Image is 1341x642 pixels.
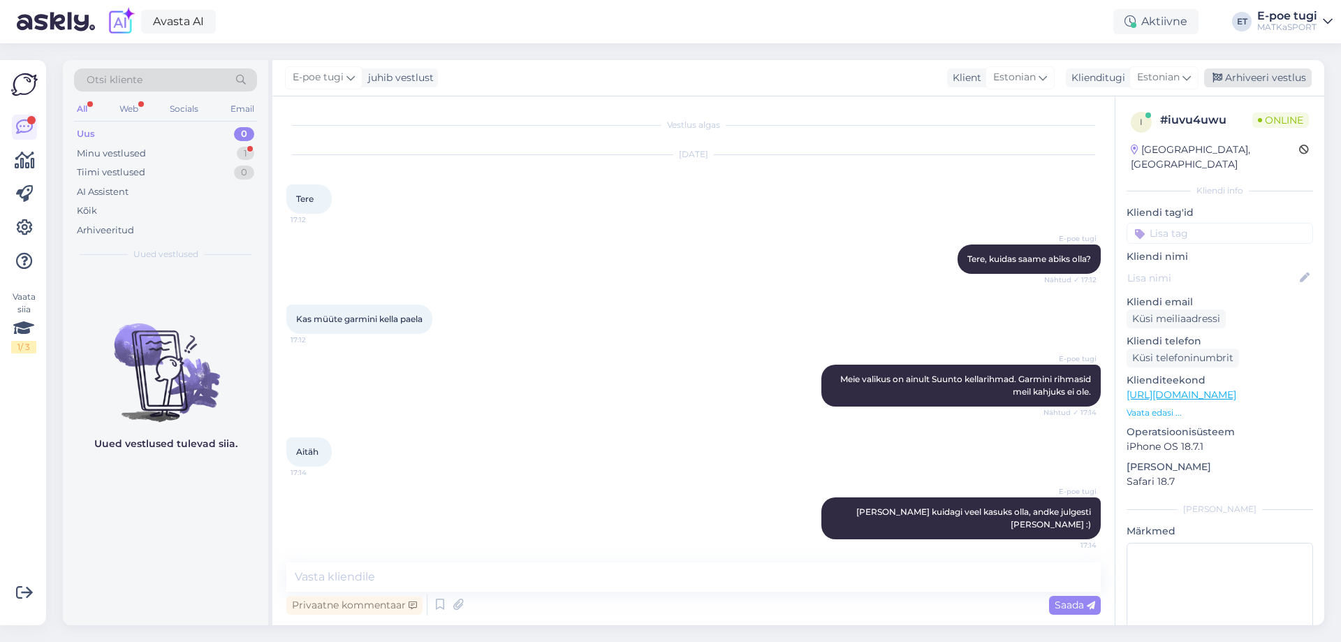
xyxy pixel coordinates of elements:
[1127,388,1236,401] a: [URL][DOMAIN_NAME]
[1257,10,1317,22] div: E-poe tugi
[1127,270,1297,286] input: Lisa nimi
[1044,275,1097,285] span: Nähtud ✓ 17:12
[11,341,36,353] div: 1 / 3
[77,204,97,218] div: Kõik
[234,166,254,180] div: 0
[1044,233,1097,244] span: E-poe tugi
[1160,112,1252,129] div: # iuvu4uwu
[1127,474,1313,489] p: Safari 18.7
[1127,205,1313,220] p: Kliendi tag'id
[77,147,146,161] div: Minu vestlused
[228,100,257,118] div: Email
[117,100,141,118] div: Web
[1044,540,1097,550] span: 17:14
[1127,524,1313,539] p: Märkmed
[286,596,423,615] div: Privaatne kommentaar
[77,166,145,180] div: Tiimi vestlused
[1055,599,1095,611] span: Saada
[1257,10,1333,33] a: E-poe tugiMATKaSPORT
[87,73,142,87] span: Otsi kliente
[291,467,343,478] span: 17:14
[11,291,36,353] div: Vaata siia
[234,127,254,141] div: 0
[77,127,95,141] div: Uus
[1044,486,1097,497] span: E-poe tugi
[106,7,135,36] img: explore-ai
[1131,143,1299,172] div: [GEOGRAPHIC_DATA], [GEOGRAPHIC_DATA]
[291,335,343,345] span: 17:12
[141,10,216,34] a: Avasta AI
[1113,9,1199,34] div: Aktiivne
[74,100,90,118] div: All
[1127,349,1239,367] div: Küsi telefoninumbrit
[856,506,1093,530] span: [PERSON_NAME] kuidagi veel kasuks olla, andke julgesti [PERSON_NAME] :)
[1043,407,1097,418] span: Nähtud ✓ 17:14
[993,70,1036,85] span: Estonian
[1127,249,1313,264] p: Kliendi nimi
[1127,295,1313,309] p: Kliendi email
[1127,407,1313,419] p: Vaata edasi ...
[1127,460,1313,474] p: [PERSON_NAME]
[1127,503,1313,516] div: [PERSON_NAME]
[1127,184,1313,197] div: Kliendi info
[1066,71,1125,85] div: Klienditugi
[967,254,1091,264] span: Tere, kuidas saame abiks olla?
[1127,439,1313,454] p: iPhone OS 18.7.1
[133,248,198,261] span: Uued vestlused
[296,446,318,457] span: Aitäh
[1232,12,1252,31] div: ET
[1257,22,1317,33] div: MATKaSPORT
[291,214,343,225] span: 17:12
[11,71,38,98] img: Askly Logo
[1127,425,1313,439] p: Operatsioonisüsteem
[1140,117,1143,127] span: i
[947,71,981,85] div: Klient
[1137,70,1180,85] span: Estonian
[286,148,1101,161] div: [DATE]
[293,70,344,85] span: E-poe tugi
[1127,223,1313,244] input: Lisa tag
[840,374,1093,397] span: Meie valikus on ainult Suunto kellarihmad. Garmini rihmasid meil kahjuks ei ole.
[286,119,1101,131] div: Vestlus algas
[362,71,434,85] div: juhib vestlust
[237,147,254,161] div: 1
[77,224,134,238] div: Arhiveeritud
[167,100,201,118] div: Socials
[63,298,268,424] img: No chats
[1044,353,1097,364] span: E-poe tugi
[77,185,129,199] div: AI Assistent
[1127,309,1226,328] div: Küsi meiliaadressi
[1127,334,1313,349] p: Kliendi telefon
[94,437,237,451] p: Uued vestlused tulevad siia.
[1127,373,1313,388] p: Klienditeekond
[1252,112,1309,128] span: Online
[296,194,314,204] span: Tere
[296,314,423,324] span: Kas müüte garmini kella paela
[1204,68,1312,87] div: Arhiveeri vestlus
